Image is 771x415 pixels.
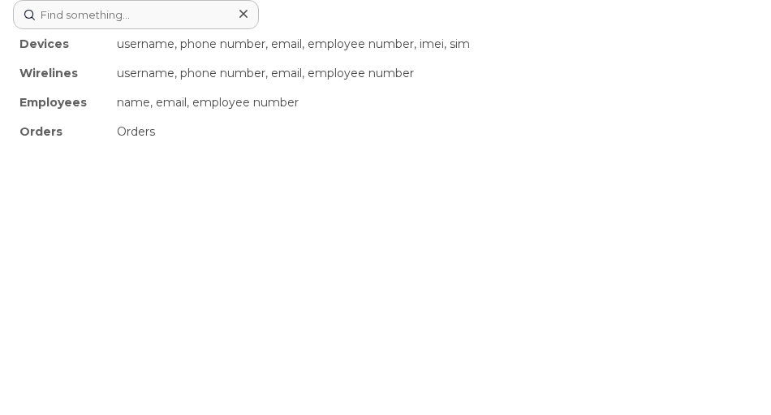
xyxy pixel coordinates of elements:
div: username, phone number, email, employee number [110,58,758,88]
div: Orders [13,117,110,146]
div: Employees [13,88,110,117]
div: name, email, employee number [110,88,758,117]
div: Wirelines [13,58,110,88]
div: Orders [110,117,758,146]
